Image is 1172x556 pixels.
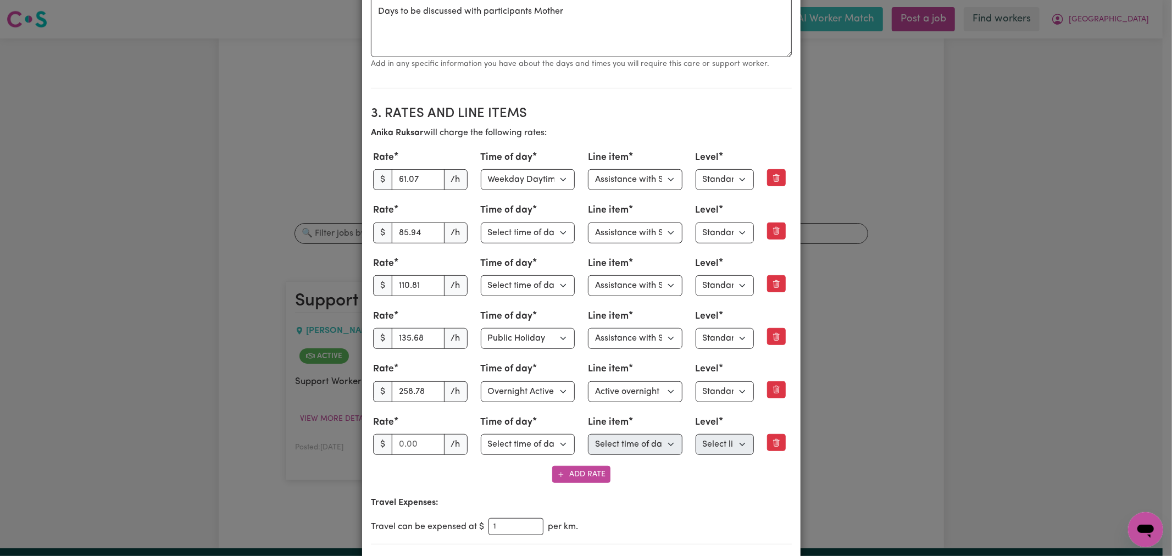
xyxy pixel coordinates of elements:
[588,257,629,271] label: Line item
[392,434,445,455] input: 0.00
[444,223,468,243] span: /h
[696,203,719,218] label: Level
[373,257,394,271] label: Rate
[696,415,719,430] label: Level
[481,309,533,324] label: Time of day
[373,223,392,243] span: $
[767,223,786,240] button: Remove this rate
[373,275,392,296] span: $
[444,169,468,190] span: /h
[371,126,792,140] p: will charge the following rates:
[373,328,392,349] span: $
[767,275,786,292] button: Remove this rate
[392,169,445,190] input: 0.00
[373,362,394,376] label: Rate
[392,275,445,296] input: 0.00
[373,434,392,455] span: $
[373,151,394,165] label: Rate
[696,257,719,271] label: Level
[767,381,786,398] button: Remove this rate
[481,415,533,430] label: Time of day
[373,415,394,430] label: Rate
[481,362,533,376] label: Time of day
[696,151,719,165] label: Level
[444,434,468,455] span: /h
[1128,512,1163,547] iframe: Button to launch messaging window
[481,151,533,165] label: Time of day
[588,415,629,430] label: Line item
[696,309,719,324] label: Level
[373,203,394,218] label: Rate
[444,275,468,296] span: /h
[481,257,533,271] label: Time of day
[371,129,424,137] b: Anika Ruksar
[552,466,610,483] button: Add Rate
[392,381,445,402] input: 0.00
[696,362,719,376] label: Level
[392,328,445,349] input: 0.00
[481,203,533,218] label: Time of day
[371,106,792,122] h2: 3. Rates and Line Items
[548,520,578,533] span: per km.
[392,223,445,243] input: 0.00
[767,434,786,451] button: Remove this rate
[767,328,786,345] button: Remove this rate
[371,498,438,507] b: Travel Expenses:
[371,520,484,533] span: Travel can be expensed at $
[588,362,629,376] label: Line item
[373,381,392,402] span: $
[371,60,769,68] small: Add in any specific information you have about the days and times you will require this care or s...
[373,309,394,324] label: Rate
[588,203,629,218] label: Line item
[373,169,392,190] span: $
[588,151,629,165] label: Line item
[767,169,786,186] button: Remove this rate
[444,328,468,349] span: /h
[588,309,629,324] label: Line item
[444,381,468,402] span: /h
